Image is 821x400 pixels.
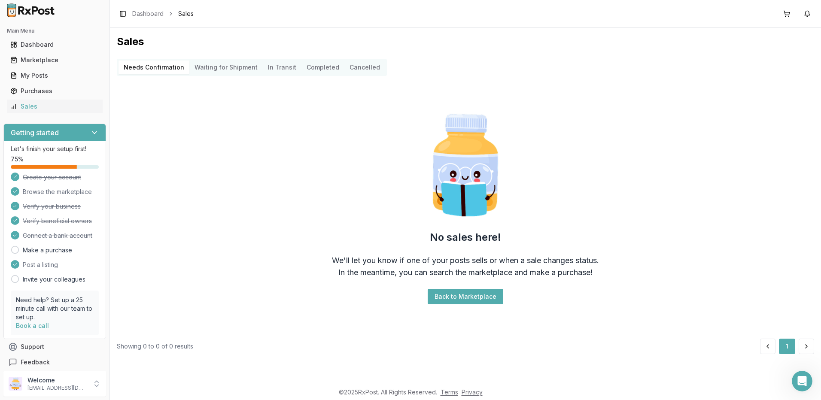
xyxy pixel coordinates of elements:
h2: Main Menu [7,27,103,34]
h3: Getting started [11,127,59,138]
button: In Transit [263,61,301,74]
div: My Posts [10,71,99,80]
a: Dashboard [132,9,164,18]
img: Smart Pill Bottle [410,110,520,220]
button: Sales [3,100,106,113]
span: Connect a bank account [23,231,92,240]
a: Terms [441,388,458,396]
div: Showing 0 to 0 of 0 results [117,342,193,351]
img: RxPost Logo [3,3,58,17]
img: User avatar [9,377,22,391]
button: Needs Confirmation [119,61,189,74]
span: Sales [178,9,194,18]
span: Feedback [21,358,50,367]
p: Welcome [27,376,87,385]
h1: Sales [117,35,814,48]
button: Completed [301,61,344,74]
span: Post a listing [23,261,58,269]
a: Marketplace [7,52,103,68]
button: Purchases [3,84,106,98]
div: Dashboard [10,40,99,49]
p: Let's finish your setup first! [11,145,99,153]
button: Back to Marketplace [428,289,503,304]
a: Book a call [16,322,49,329]
button: Marketplace [3,53,106,67]
iframe: Intercom live chat [792,371,812,391]
span: Browse the marketplace [23,188,92,196]
div: We'll let you know if one of your posts sells or when a sale changes status. [332,255,599,267]
span: Verify your business [23,202,81,211]
a: My Posts [7,68,103,83]
button: Waiting for Shipment [189,61,263,74]
a: Make a purchase [23,246,72,255]
div: Marketplace [10,56,99,64]
span: Create your account [23,173,81,182]
div: Purchases [10,87,99,95]
p: Need help? Set up a 25 minute call with our team to set up. [16,296,94,321]
button: Dashboard [3,38,106,52]
div: In the meantime, you can search the marketplace and make a purchase! [338,267,593,279]
div: Sales [10,102,99,111]
button: Support [3,339,106,355]
a: Purchases [7,83,103,99]
button: Cancelled [344,61,385,74]
a: Invite your colleagues [23,275,85,284]
span: Verify beneficial owners [23,217,92,225]
button: 1 [779,339,795,354]
nav: breadcrumb [132,9,194,18]
button: My Posts [3,69,106,82]
a: Privacy [462,388,483,396]
button: Feedback [3,355,106,370]
h2: No sales here! [430,230,501,244]
a: Dashboard [7,37,103,52]
p: [EMAIL_ADDRESS][DOMAIN_NAME] [27,385,87,391]
span: 75 % [11,155,24,164]
a: Sales [7,99,103,114]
